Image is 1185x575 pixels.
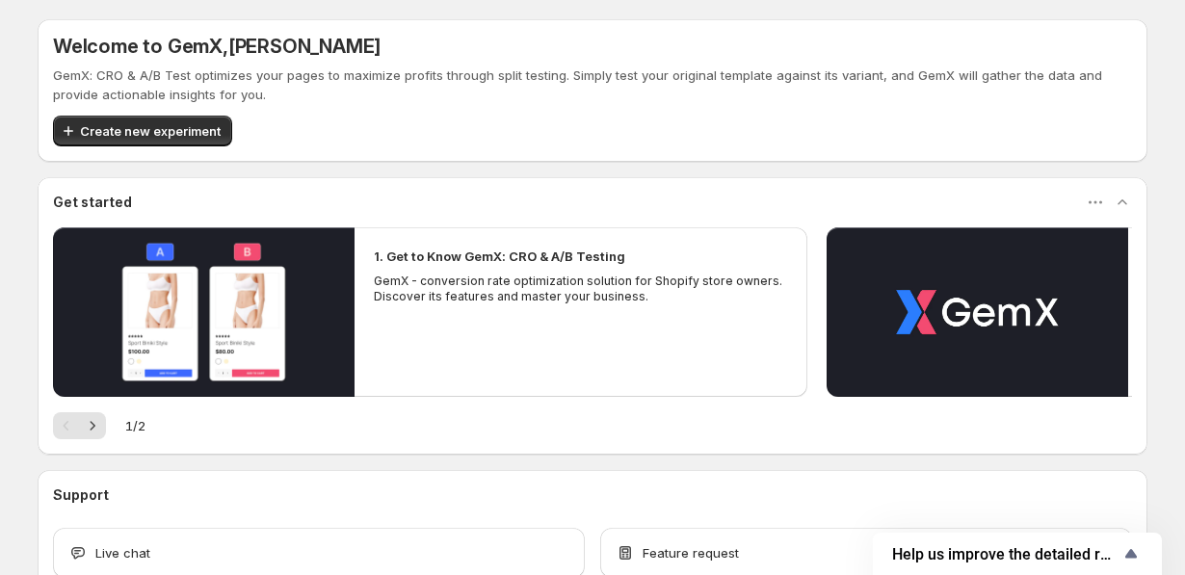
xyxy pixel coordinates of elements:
h2: 1. Get to Know GemX: CRO & A/B Testing [374,247,625,266]
button: Show survey - Help us improve the detailed report for A/B campaigns [892,542,1143,565]
button: Next [79,412,106,439]
span: , [PERSON_NAME] [223,35,381,58]
button: Create new experiment [53,116,232,146]
nav: Pagination [53,412,106,439]
span: Live chat [95,543,150,562]
button: Play video [827,227,1128,397]
span: Create new experiment [80,121,221,141]
button: Play video [53,227,355,397]
span: Help us improve the detailed report for A/B campaigns [892,545,1119,563]
h3: Support [53,485,109,505]
p: GemX - conversion rate optimization solution for Shopify store owners. Discover its features and ... [374,274,788,304]
span: 1 / 2 [125,416,145,435]
p: GemX: CRO & A/B Test optimizes your pages to maximize profits through split testing. Simply test ... [53,65,1132,104]
span: Feature request [643,543,739,562]
h3: Get started [53,193,132,212]
h5: Welcome to GemX [53,35,381,58]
